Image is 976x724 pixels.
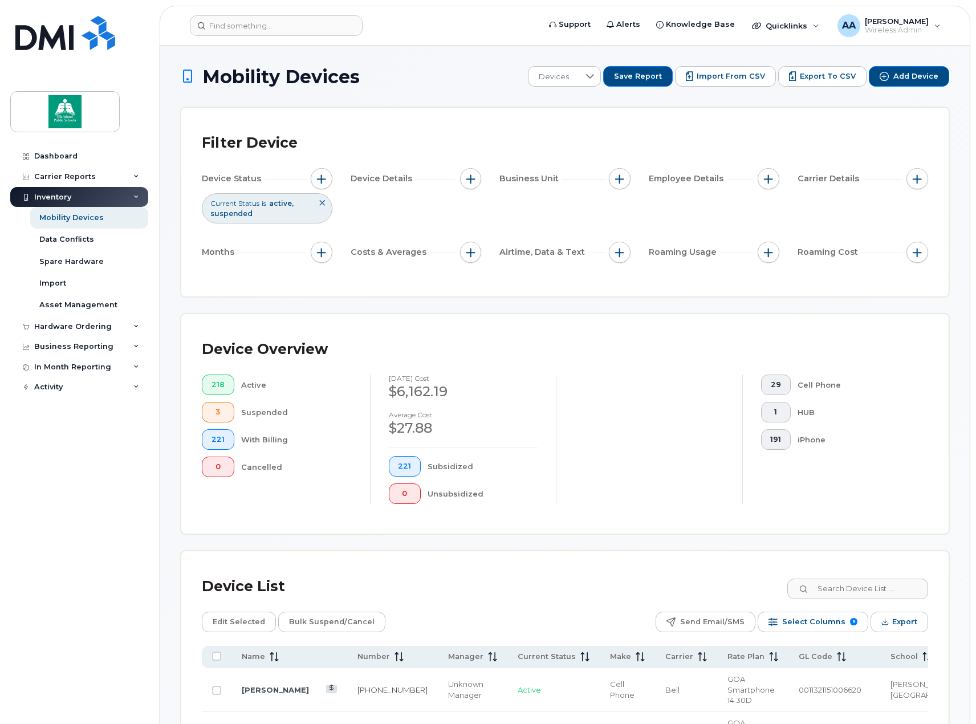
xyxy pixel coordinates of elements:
input: Search Device List ... [787,579,928,599]
span: Current Status [210,198,259,208]
div: iPhone [798,429,910,450]
span: GOA Smartphone 14 30D [727,674,775,705]
span: GL Code [799,652,832,662]
span: active [269,199,294,208]
span: 29 [770,380,781,389]
button: Edit Selected [202,612,276,632]
div: Subsidized [428,456,538,477]
a: [PHONE_NUMBER] [357,685,428,694]
div: $6,162.19 [389,382,538,401]
span: Costs & Averages [351,246,430,258]
button: 1 [761,402,791,422]
div: With Billing [241,429,352,450]
button: 0 [202,457,234,477]
div: HUB [798,402,910,422]
span: Active [518,685,541,694]
span: Export to CSV [800,71,856,82]
button: Bulk Suspend/Cancel [278,612,385,632]
span: Carrier [665,652,693,662]
span: Export [892,613,917,631]
span: Select Columns [782,613,845,631]
span: Save Report [614,71,662,82]
span: 221 [212,435,225,444]
span: Devices [528,67,579,87]
button: 221 [389,456,421,477]
span: suspended [210,209,253,218]
span: Business Unit [499,173,562,185]
span: Bell [665,685,680,694]
span: Send Email/SMS [680,613,745,631]
button: 218 [202,375,234,395]
button: 191 [761,429,791,450]
button: 221 [202,429,234,450]
span: Name [242,652,265,662]
div: Cancelled [241,457,352,477]
button: Export [871,612,928,632]
span: Cell Phone [610,680,635,699]
span: 3 [212,408,225,417]
div: Filter Device [202,128,298,158]
span: is [262,198,266,208]
span: 0011321151006620 [799,685,861,694]
span: Number [357,652,390,662]
span: Import from CSV [697,71,765,82]
button: 29 [761,375,791,395]
span: Mobility Devices [202,67,360,87]
span: Add Device [893,71,938,82]
button: Add Device [869,66,949,87]
span: Roaming Usage [649,246,720,258]
div: $27.88 [389,418,538,438]
span: 9 [850,618,857,625]
span: 218 [212,380,225,389]
button: Export to CSV [778,66,867,87]
span: Bulk Suspend/Cancel [289,613,375,631]
span: 1 [770,408,781,417]
div: Device List [202,572,285,601]
div: Cell Phone [798,375,910,395]
span: Manager [448,652,483,662]
button: Import from CSV [675,66,776,87]
span: [PERSON_NAME][GEOGRAPHIC_DATA] [890,680,971,699]
span: School [890,652,918,662]
div: Device Overview [202,335,328,364]
div: Suspended [241,402,352,422]
span: 191 [770,435,781,444]
span: Roaming Cost [798,246,861,258]
span: Device Status [202,173,265,185]
span: Airtime, Data & Text [499,246,588,258]
a: [PERSON_NAME] [242,685,309,694]
button: Save Report [603,66,673,87]
a: View Last Bill [326,685,337,693]
div: Unknown Manager [448,679,497,700]
span: 221 [398,462,411,471]
span: Rate Plan [727,652,764,662]
span: 0 [212,462,225,471]
span: Current Status [518,652,576,662]
span: 0 [398,489,411,498]
span: Make [610,652,631,662]
button: 0 [389,483,421,504]
span: Months [202,246,238,258]
span: Edit Selected [213,613,265,631]
div: Unsubsidized [428,483,538,504]
span: Employee Details [649,173,727,185]
h4: [DATE] cost [389,375,538,382]
button: Send Email/SMS [656,612,755,632]
button: Select Columns 9 [758,612,868,632]
span: Carrier Details [798,173,863,185]
div: Active [241,375,352,395]
span: Device Details [351,173,416,185]
button: 3 [202,402,234,422]
h4: Average cost [389,411,538,418]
